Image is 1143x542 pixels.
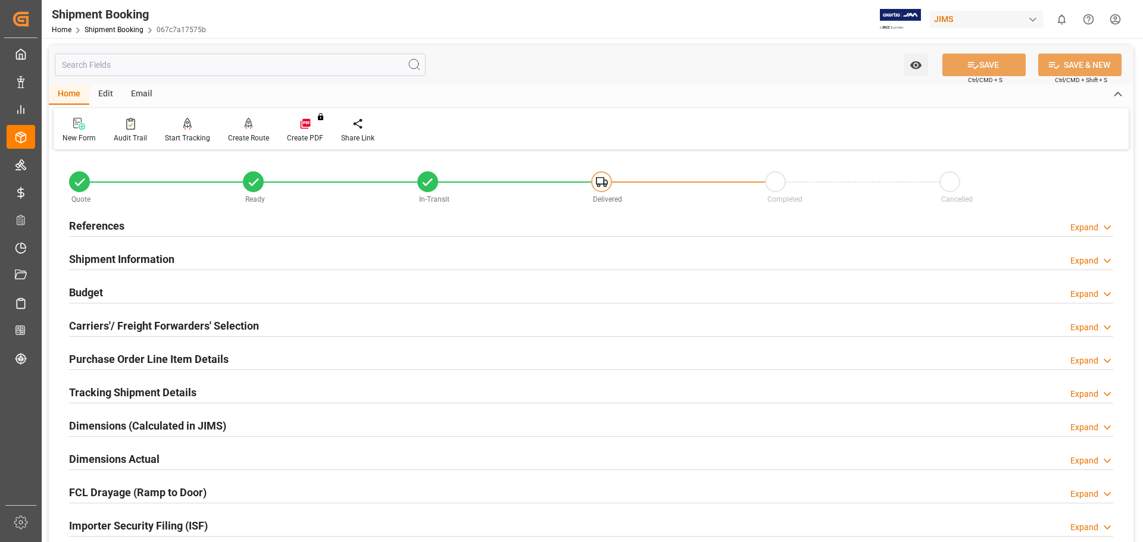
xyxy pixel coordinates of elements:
[228,133,269,143] div: Create Route
[341,133,374,143] div: Share Link
[767,195,802,203] span: Completed
[1070,288,1098,300] div: Expand
[69,251,174,267] h2: Shipment Information
[52,26,71,34] a: Home
[1070,488,1098,500] div: Expand
[69,484,207,500] h2: FCL Drayage (Ramp to Door)
[968,76,1003,84] span: Ctrl/CMD + S
[69,384,196,400] h2: Tracking Shipment Details
[904,54,928,76] button: open menu
[69,284,103,300] h2: Budget
[49,84,89,105] div: Home
[69,218,124,234] h2: References
[1070,388,1098,400] div: Expand
[89,84,122,105] div: Edit
[63,133,96,143] div: New Form
[419,195,449,203] span: In-Transit
[1070,355,1098,367] div: Expand
[942,54,1026,76] button: SAVE
[880,9,921,30] img: Exertis%20JAM%20-%20Email%20Logo.jpg_1722504956.jpg
[929,11,1044,28] div: JIMS
[71,195,90,203] span: Quote
[1070,455,1098,467] div: Expand
[1070,321,1098,334] div: Expand
[122,84,161,105] div: Email
[1055,76,1107,84] span: Ctrl/CMD + Shift + S
[52,5,206,23] div: Shipment Booking
[55,54,426,76] input: Search Fields
[941,195,973,203] span: Cancelled
[1070,421,1098,434] div: Expand
[1070,255,1098,267] div: Expand
[69,451,160,467] h2: Dimensions Actual
[165,133,210,143] div: Start Tracking
[69,418,226,434] h2: Dimensions (Calculated in JIMS)
[69,351,229,367] h2: Purchase Order Line Item Details
[1038,54,1122,76] button: SAVE & NEW
[593,195,622,203] span: Delivered
[114,133,147,143] div: Audit Trail
[245,195,265,203] span: Ready
[85,26,143,34] a: Shipment Booking
[69,318,259,334] h2: Carriers'/ Freight Forwarders' Selection
[1048,6,1075,33] button: show 0 new notifications
[929,8,1048,30] button: JIMS
[69,518,208,534] h2: Importer Security Filing (ISF)
[1070,521,1098,534] div: Expand
[1070,221,1098,234] div: Expand
[1075,6,1102,33] button: Help Center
